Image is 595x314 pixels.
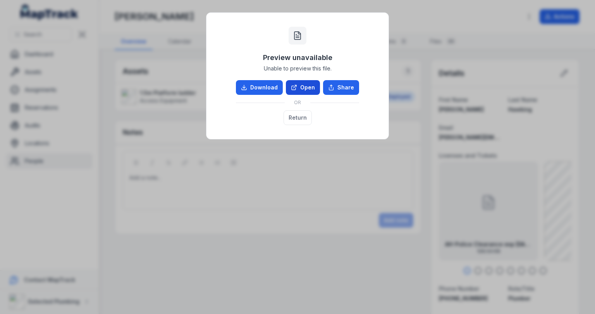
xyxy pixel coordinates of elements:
button: Share [323,80,359,95]
button: Return [284,110,312,125]
a: Download [236,80,283,95]
a: Open [286,80,320,95]
span: Unable to preview this file. [264,65,332,72]
h3: Preview unavailable [263,52,332,63]
div: OR [236,95,359,110]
